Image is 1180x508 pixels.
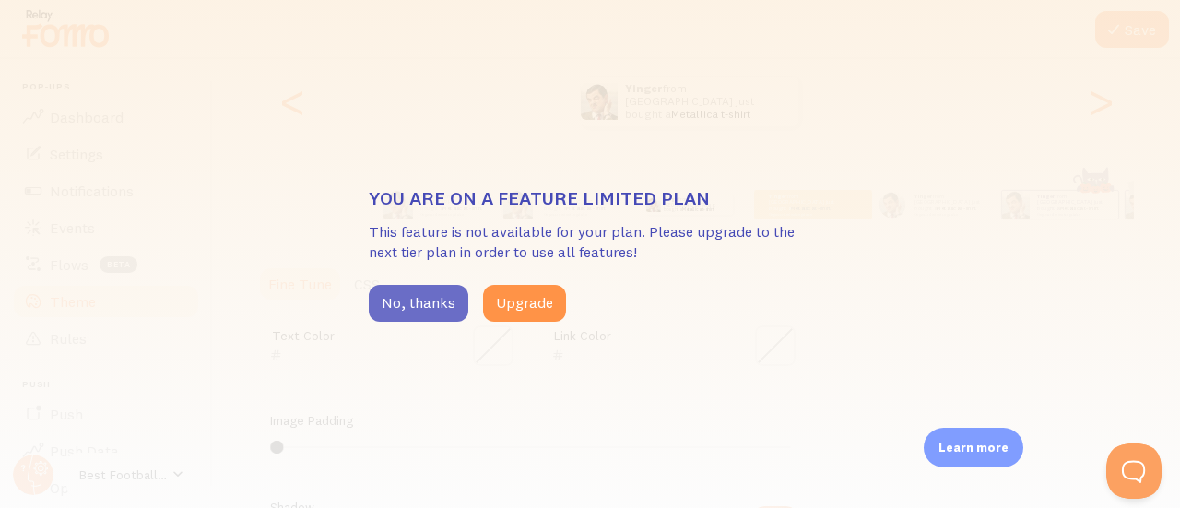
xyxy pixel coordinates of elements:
[369,221,811,264] p: This feature is not available for your plan. Please upgrade to the next tier plan in order to use...
[369,186,811,210] h3: You are on a feature limited plan
[369,285,468,322] button: No, thanks
[1106,443,1162,499] iframe: Help Scout Beacon - Open
[924,428,1023,467] div: Learn more
[483,285,566,322] button: Upgrade
[938,439,1009,456] p: Learn more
